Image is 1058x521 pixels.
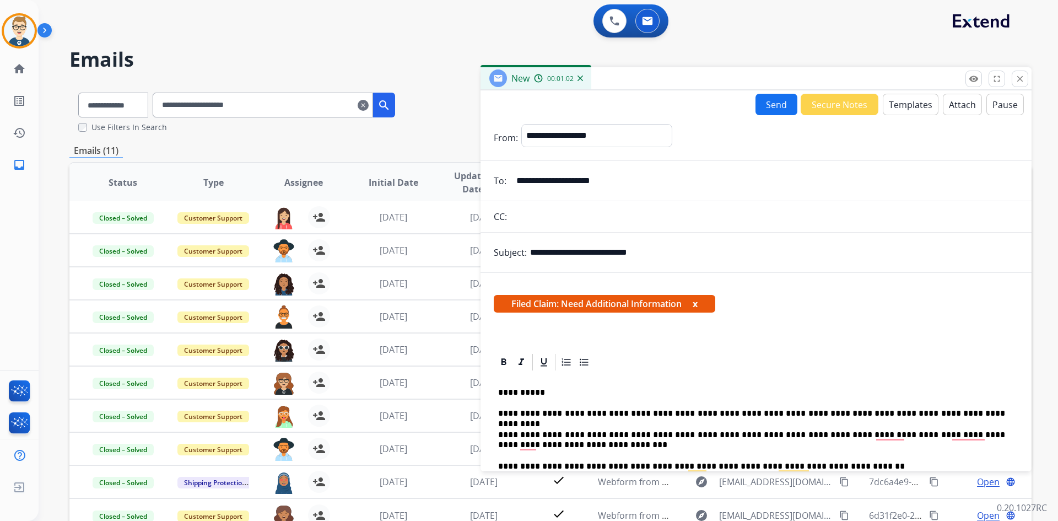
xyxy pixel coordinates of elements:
span: Closed – Solved [93,477,154,488]
button: x [693,297,698,310]
span: Customer Support [177,245,249,257]
mat-icon: person_add [312,442,326,455]
mat-icon: content_copy [839,477,849,487]
span: Initial Date [369,176,418,189]
span: Updated Date [448,169,498,196]
span: Customer Support [177,212,249,224]
img: agent-avatar [273,438,295,461]
span: [DATE] [470,410,498,422]
div: Underline [536,354,552,370]
mat-icon: content_copy [929,511,939,520]
span: New [511,72,530,84]
span: [DATE] [380,211,407,223]
mat-icon: person_add [312,310,326,323]
mat-icon: person_add [312,376,326,389]
span: [DATE] [380,476,407,488]
span: [DATE] [380,443,407,455]
span: Closed – Solved [93,311,154,323]
mat-icon: check [552,474,565,487]
p: From: [494,131,518,144]
span: Filed Claim: Need Additional Information [494,295,715,313]
span: Shipping Protection [177,477,253,488]
span: Customer Support [177,278,249,290]
span: [DATE] [470,244,498,256]
mat-icon: person_add [312,475,326,488]
span: [DATE] [470,377,498,389]
img: agent-avatar [273,471,295,494]
span: Assignee [284,176,323,189]
div: Ordered List [558,354,575,370]
span: [DATE] [380,410,407,422]
mat-icon: remove_red_eye [969,74,979,84]
span: [DATE] [470,211,498,223]
h2: Emails [69,49,1032,71]
button: Secure Notes [801,94,878,115]
img: agent-avatar [273,305,295,329]
p: Subject: [494,246,527,259]
span: Customer Support [177,311,249,323]
img: avatar [4,15,35,46]
span: Closed – Solved [93,278,154,290]
span: Customer Support [177,444,249,455]
span: Webform from [EMAIL_ADDRESS][DOMAIN_NAME] on [DATE] [598,476,848,488]
mat-icon: history [13,126,26,139]
span: [DATE] [470,310,498,323]
p: CC: [494,210,507,223]
span: [DATE] [380,343,407,356]
span: [DATE] [470,476,498,488]
span: Closed – Solved [93,378,154,389]
img: agent-avatar [273,405,295,428]
span: Open [977,475,1000,488]
img: agent-avatar [273,239,295,262]
mat-icon: home [13,62,26,76]
span: 00:01:02 [547,74,574,83]
p: Emails (11) [69,144,123,158]
span: Customer Support [177,345,249,356]
span: [DATE] [380,310,407,323]
div: Bold [495,354,512,370]
mat-icon: person_add [312,211,326,224]
span: Closed – Solved [93,212,154,224]
mat-icon: content_copy [929,477,939,487]
span: [DATE] [380,277,407,289]
span: [DATE] [470,277,498,289]
p: 0.20.1027RC [997,501,1047,514]
mat-icon: language [1006,477,1016,487]
span: Closed – Solved [93,444,154,455]
span: [DATE] [470,443,498,455]
button: Templates [883,94,938,115]
img: agent-avatar [273,272,295,296]
mat-icon: search [377,99,391,112]
mat-icon: person_add [312,409,326,422]
button: Attach [943,94,982,115]
mat-icon: person_add [312,277,326,290]
img: agent-avatar [273,339,295,362]
span: Closed – Solved [93,245,154,257]
div: Italic [513,354,530,370]
span: Type [203,176,224,189]
span: Closed – Solved [93,411,154,422]
mat-icon: inbox [13,158,26,171]
mat-icon: close [1015,74,1025,84]
mat-icon: person_add [312,244,326,257]
span: Status [109,176,137,189]
span: [EMAIL_ADDRESS][DOMAIN_NAME] [719,475,833,488]
label: Use Filters In Search [91,122,167,133]
span: Closed – Solved [93,345,154,356]
mat-icon: fullscreen [992,74,1002,84]
mat-icon: person_add [312,343,326,356]
img: agent-avatar [273,206,295,229]
mat-icon: clear [358,99,369,112]
div: Bullet List [576,354,592,370]
mat-icon: content_copy [839,511,849,520]
span: [DATE] [380,377,407,389]
mat-icon: explore [695,475,708,488]
mat-icon: list_alt [13,94,26,108]
span: [DATE] [470,343,498,356]
mat-icon: language [1006,511,1016,520]
span: [DATE] [380,244,407,256]
mat-icon: check [552,507,565,520]
img: agent-avatar [273,372,295,395]
span: Customer Support [177,378,249,389]
p: To: [494,174,506,187]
